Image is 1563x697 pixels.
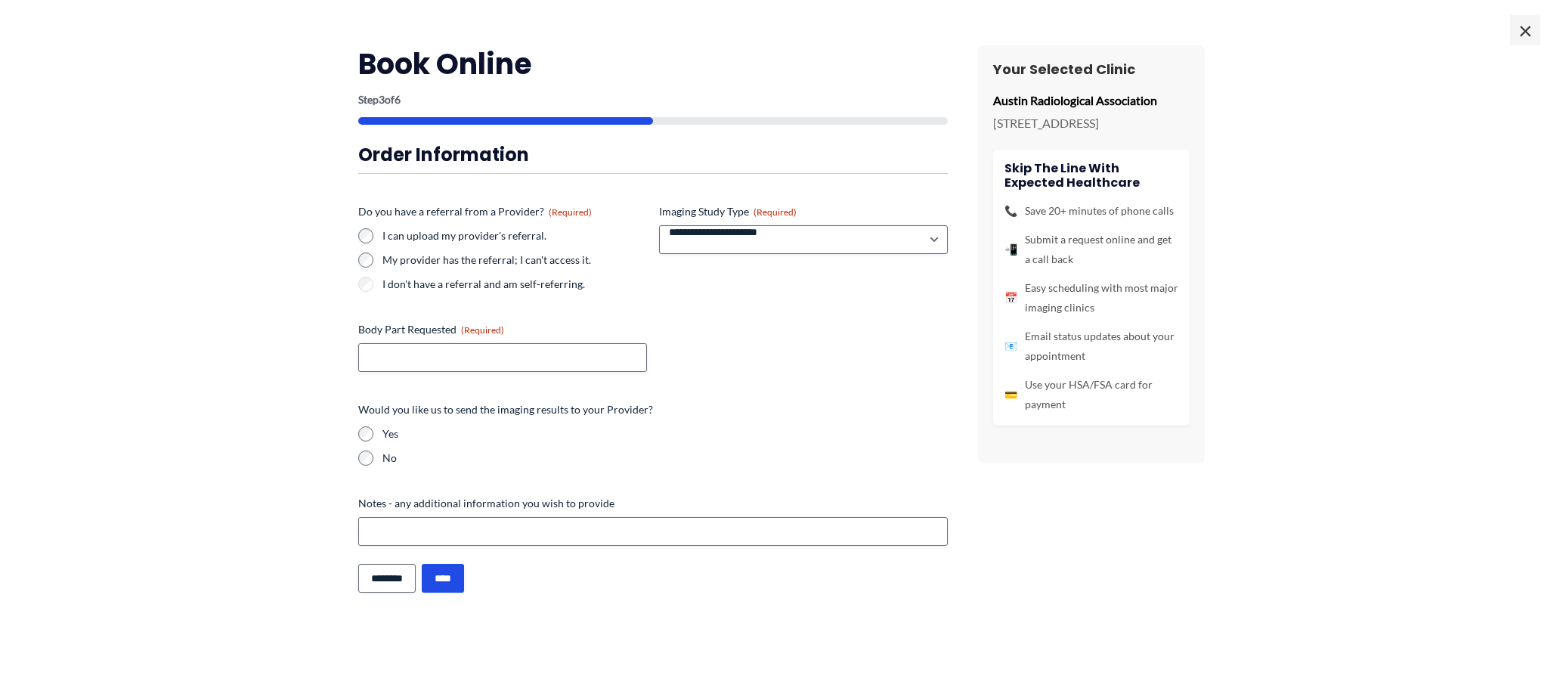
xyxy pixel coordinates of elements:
[1004,336,1017,356] span: 📧
[358,496,948,511] label: Notes - any additional information you wish to provide
[754,206,797,218] span: (Required)
[379,93,385,106] span: 3
[358,143,948,166] h3: Order Information
[1004,278,1178,318] li: Easy scheduling with most major imaging clinics
[1004,375,1178,414] li: Use your HSA/FSA card for payment
[461,324,504,336] span: (Required)
[993,60,1190,78] h3: Your Selected Clinic
[1004,201,1017,221] span: 📞
[1004,240,1017,259] span: 📲
[395,93,401,106] span: 6
[358,322,647,337] label: Body Part Requested
[358,45,948,82] h2: Book Online
[358,94,948,105] p: Step of
[382,277,647,292] label: I don't have a referral and am self-referring.
[1510,15,1540,45] span: ×
[1004,161,1178,190] h4: Skip the line with Expected Healthcare
[993,112,1190,135] p: [STREET_ADDRESS]
[382,228,647,243] label: I can upload my provider's referral.
[1004,327,1178,366] li: Email status updates about your appointment
[659,204,948,219] label: Imaging Study Type
[382,252,647,268] label: My provider has the referral; I can't access it.
[1004,230,1178,269] li: Submit a request online and get a call back
[1004,385,1017,404] span: 💳
[382,451,948,466] label: No
[549,206,592,218] span: (Required)
[1004,201,1178,221] li: Save 20+ minutes of phone calls
[358,402,653,417] legend: Would you like us to send the imaging results to your Provider?
[993,89,1190,112] p: Austin Radiological Association
[382,426,948,441] label: Yes
[358,204,592,219] legend: Do you have a referral from a Provider?
[1004,288,1017,308] span: 📅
